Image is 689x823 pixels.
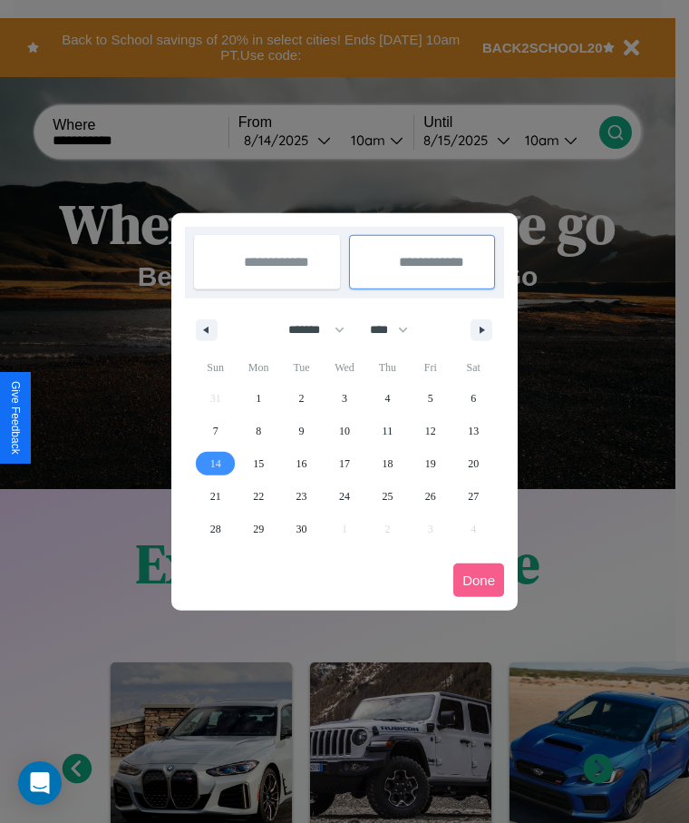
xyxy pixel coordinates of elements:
[342,382,347,415] span: 3
[280,415,323,447] button: 9
[323,480,365,513] button: 24
[253,480,264,513] span: 22
[237,382,279,415] button: 1
[366,480,409,513] button: 25
[323,353,365,382] span: Wed
[237,353,279,382] span: Mon
[296,513,307,545] span: 30
[339,415,350,447] span: 10
[382,447,393,480] span: 18
[237,480,279,513] button: 22
[323,382,365,415] button: 3
[468,480,479,513] span: 27
[468,447,479,480] span: 20
[237,447,279,480] button: 15
[366,415,409,447] button: 11
[323,415,365,447] button: 10
[453,563,504,597] button: Done
[253,447,264,480] span: 15
[210,513,221,545] span: 28
[256,415,261,447] span: 8
[409,382,451,415] button: 5
[194,353,237,382] span: Sun
[296,480,307,513] span: 23
[280,353,323,382] span: Tue
[194,513,237,545] button: 28
[425,415,436,447] span: 12
[210,480,221,513] span: 21
[210,447,221,480] span: 14
[384,382,390,415] span: 4
[194,480,237,513] button: 21
[468,415,479,447] span: 13
[452,382,495,415] button: 6
[366,382,409,415] button: 4
[280,382,323,415] button: 2
[9,381,22,455] div: Give Feedback
[237,415,279,447] button: 8
[253,513,264,545] span: 29
[280,513,323,545] button: 30
[382,480,393,513] span: 25
[256,382,261,415] span: 1
[194,415,237,447] button: 7
[409,415,451,447] button: 12
[237,513,279,545] button: 29
[428,382,433,415] span: 5
[452,353,495,382] span: Sat
[425,480,436,513] span: 26
[18,761,62,805] div: Open Intercom Messenger
[280,447,323,480] button: 16
[299,415,305,447] span: 9
[409,353,451,382] span: Fri
[383,415,393,447] span: 11
[409,480,451,513] button: 26
[452,415,495,447] button: 13
[452,447,495,480] button: 20
[452,480,495,513] button: 27
[471,382,476,415] span: 6
[299,382,305,415] span: 2
[194,447,237,480] button: 14
[409,447,451,480] button: 19
[296,447,307,480] span: 16
[366,353,409,382] span: Thu
[339,480,350,513] span: 24
[339,447,350,480] span: 17
[425,447,436,480] span: 19
[366,447,409,480] button: 18
[280,480,323,513] button: 23
[323,447,365,480] button: 17
[213,415,218,447] span: 7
